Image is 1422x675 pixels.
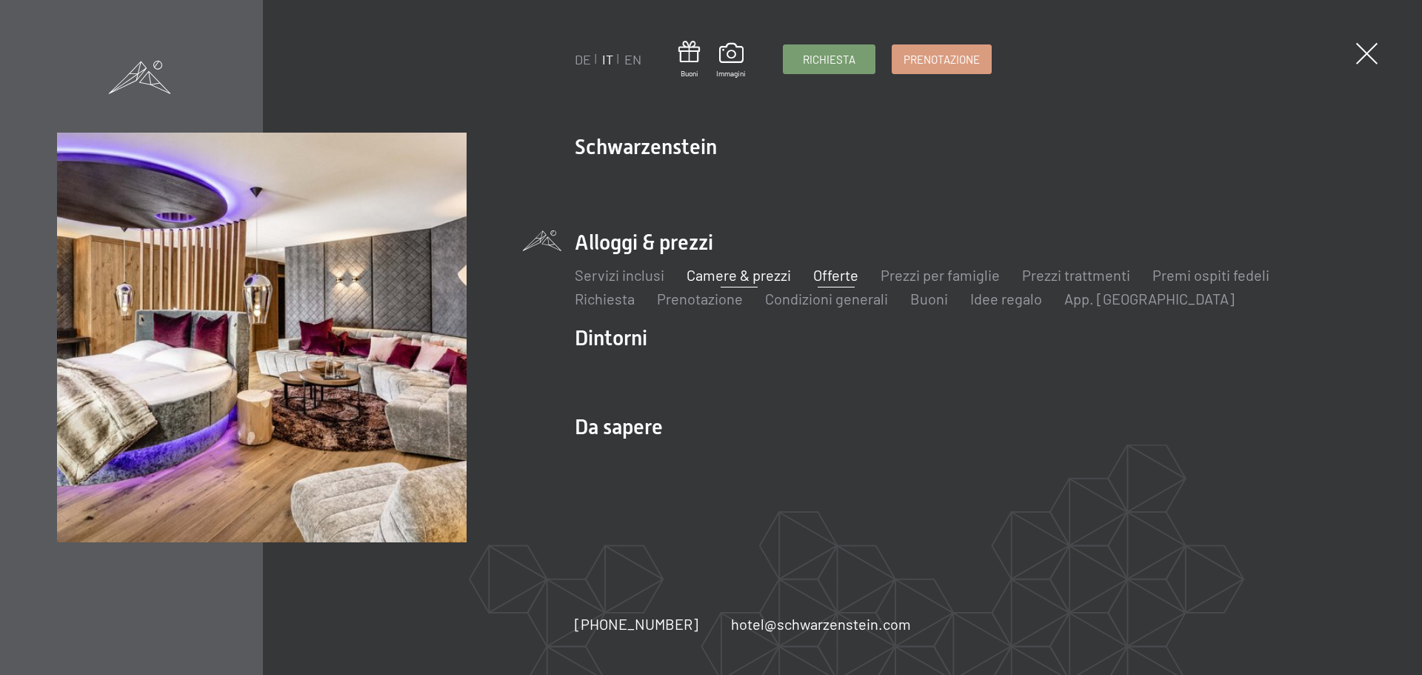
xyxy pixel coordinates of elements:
[575,290,635,307] a: Richiesta
[813,266,858,284] a: Offerte
[970,290,1042,307] a: Idee regalo
[1064,290,1235,307] a: App. [GEOGRAPHIC_DATA]
[881,266,1000,284] a: Prezzi per famiglie
[575,266,664,284] a: Servizi inclusi
[1152,266,1269,284] a: Premi ospiti fedeli
[575,615,698,633] span: [PHONE_NUMBER]
[657,290,743,307] a: Prenotazione
[784,45,875,73] a: Richiesta
[575,51,591,67] a: DE
[716,43,746,79] a: Immagini
[904,52,980,67] span: Prenotazione
[624,51,641,67] a: EN
[678,68,700,79] span: Buoni
[716,68,746,79] span: Immagini
[1022,266,1130,284] a: Prezzi trattmenti
[910,290,948,307] a: Buoni
[803,52,855,67] span: Richiesta
[765,290,888,307] a: Condizioni generali
[602,51,613,67] a: IT
[678,41,700,79] a: Buoni
[575,614,698,634] a: [PHONE_NUMBER]
[687,266,791,284] a: Camere & prezzi
[731,614,911,634] a: hotel@schwarzenstein.com
[892,45,991,73] a: Prenotazione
